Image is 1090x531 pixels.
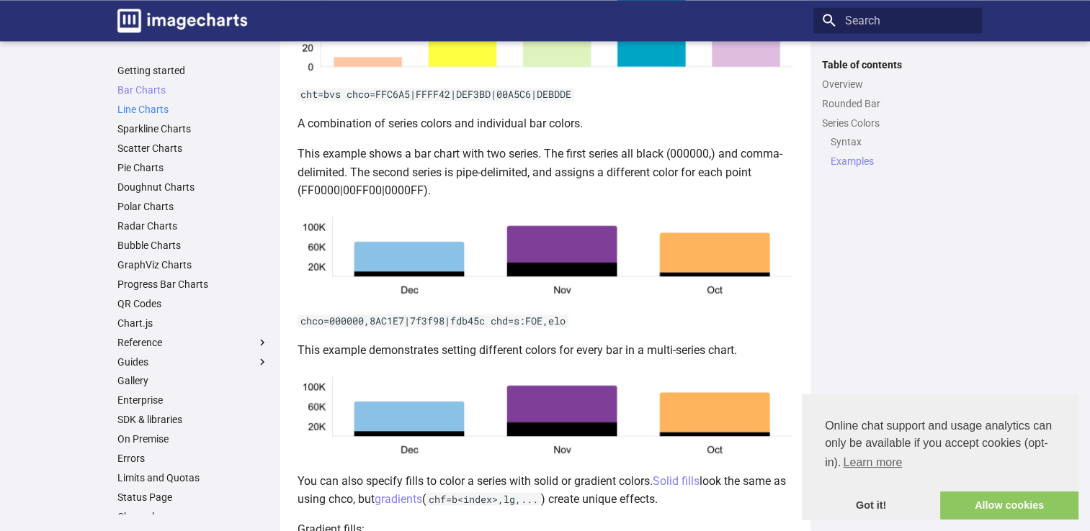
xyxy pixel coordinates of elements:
a: Sparkline Charts [117,122,269,135]
a: QR Codes [117,297,269,310]
a: Polar Charts [117,200,269,213]
code: chf=b<index>,lg,... [426,492,541,505]
a: Syntax [831,135,973,148]
a: Errors [117,452,269,465]
a: Radar Charts [117,219,269,232]
label: Guides [117,355,269,368]
a: Examples [831,155,973,168]
input: Search [813,7,982,33]
a: gradients [375,491,422,505]
a: GraphViz Charts [117,258,269,271]
code: chco=000000,8AC1E7|7f3f98|fdb45c chd=s:FOE,elo [298,314,568,327]
a: SDK & libraries [117,413,269,426]
a: Changelog [117,510,269,523]
code: cht=bvs chco=FFC6A5|FFFF42|DEF3BD|00A5C6|DEBDDE [298,88,574,101]
a: Getting started [117,64,269,77]
p: A combination of series colors and individual bar colors. [298,114,793,133]
nav: Series Colors [822,135,973,168]
a: Line Charts [117,103,269,116]
a: Scatter Charts [117,142,269,155]
a: Enterprise [117,394,269,407]
a: Series Colors [822,117,973,130]
a: Image-Charts documentation [112,3,253,38]
a: Gallery [117,374,269,387]
nav: Table of contents [813,58,982,168]
p: This example shows a bar chart with two series. The first series all black (000000,) and comma-de... [298,145,793,200]
a: Bubble Charts [117,239,269,252]
p: You can also specify fills to color a series with solid or gradient colors. look the same as usin... [298,471,793,508]
a: dismiss cookie message [802,491,940,520]
label: Table of contents [813,58,982,71]
span: Online chat support and usage analytics can only be available if you accept cookies (opt-in). [825,417,1055,473]
a: allow cookies [940,491,1078,520]
a: On Premise [117,432,269,445]
a: Limits and Quotas [117,471,269,484]
a: Progress Bar Charts [117,278,269,291]
div: cookieconsent [802,394,1078,519]
a: Status Page [117,491,269,504]
label: Reference [117,336,269,349]
img: logo [117,9,247,32]
a: Solid fills [653,473,700,487]
a: Overview [822,78,973,91]
a: Chart.js [117,317,269,330]
img: chart [298,371,793,460]
a: Doughnut Charts [117,181,269,194]
p: This example demonstrates setting different colors for every bar in a multi-series chart. [298,341,793,360]
img: chart [298,212,793,300]
a: learn more about cookies [841,452,904,473]
a: Bar Charts [117,83,269,96]
a: Rounded Bar [822,97,973,110]
a: Pie Charts [117,161,269,174]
